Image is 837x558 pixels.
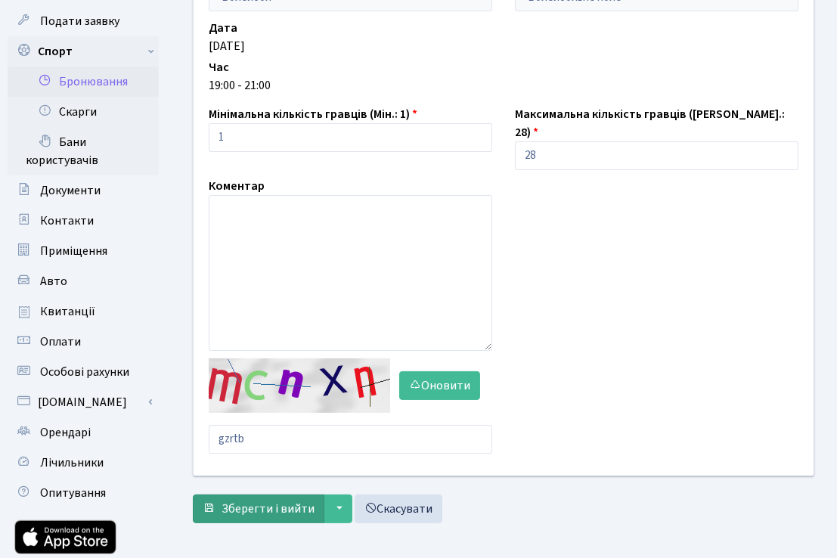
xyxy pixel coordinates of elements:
a: Авто [8,266,159,296]
span: Опитування [40,485,106,501]
a: Орендарі [8,417,159,448]
img: default [209,358,390,413]
a: Бронювання [8,67,159,97]
span: Квитанції [40,303,95,320]
label: Дата [209,19,237,37]
a: Подати заявку [8,6,159,36]
button: Зберегти і вийти [193,494,324,523]
span: Приміщення [40,243,107,259]
label: Максимальна кількість гравців ([PERSON_NAME].: 28) [515,105,798,141]
span: Контакти [40,212,94,229]
a: Особові рахунки [8,357,159,387]
span: Авто [40,273,67,290]
span: Лічильники [40,454,104,471]
a: Спорт [8,36,159,67]
a: Скасувати [355,494,442,523]
span: Особові рахунки [40,364,129,380]
a: Опитування [8,478,159,508]
div: [DATE] [209,37,798,55]
button: Оновити [399,371,480,400]
span: Зберегти і вийти [222,501,315,517]
input: Введіть текст із зображення [209,425,492,454]
a: Квитанції [8,296,159,327]
a: Лічильники [8,448,159,478]
span: Документи [40,182,101,199]
a: Оплати [8,327,159,357]
label: Час [209,58,229,76]
a: Бани користувачів [8,127,159,175]
span: Подати заявку [40,13,119,29]
label: Коментар [209,177,265,195]
span: Оплати [40,333,81,350]
a: Скарги [8,97,159,127]
span: Орендарі [40,424,91,441]
a: Документи [8,175,159,206]
a: Приміщення [8,236,159,266]
label: Мінімальна кількість гравців (Мін.: 1) [209,105,417,123]
div: 19:00 - 21:00 [209,76,798,95]
a: Контакти [8,206,159,236]
a: [DOMAIN_NAME] [8,387,159,417]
